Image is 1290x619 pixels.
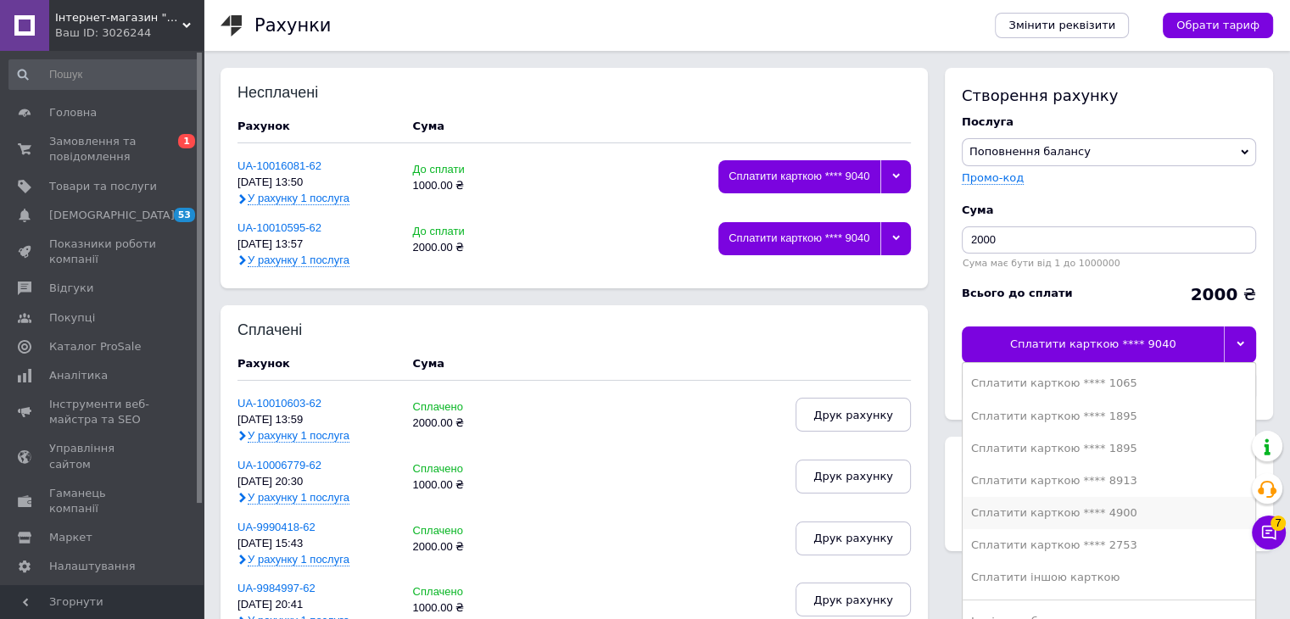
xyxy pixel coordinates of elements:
span: Поповнення балансу [969,145,1091,158]
div: [DATE] 20:30 [237,476,396,488]
button: Друк рахунку [796,521,911,555]
span: Каталог ProSale [49,339,141,354]
div: До сплати [413,226,521,238]
span: Змінити реквізити [1008,18,1115,33]
div: ₴ [1190,286,1256,303]
div: Cума [413,119,444,134]
div: Сплачено [413,463,521,476]
button: Друк рахунку [796,583,911,616]
a: Обрати тариф [1163,13,1273,38]
a: Змінити реквізити [995,13,1129,38]
span: Обрати тариф [1176,18,1259,33]
div: [DATE] 20:41 [237,599,396,611]
div: 2000.00 ₴ [413,242,521,254]
span: 1 [178,134,195,148]
div: Рахунок [237,119,396,134]
span: Головна [49,105,97,120]
div: Сплатити карткою **** 1065 [971,376,1247,391]
button: Друк рахунку [796,398,911,432]
span: У рахунку 1 послуга [248,429,349,443]
a: UA-10010603-62 [237,397,321,410]
div: До сплати [413,164,521,176]
div: Сплачено [413,586,521,599]
div: 1000.00 ₴ [413,602,521,615]
div: Послуга [962,114,1256,130]
a: UA-10016081-62 [237,159,321,172]
span: Гаманець компанії [49,486,157,516]
input: Пошук [8,59,200,90]
label: Промо-код [962,171,1024,184]
a: UA-10010595-62 [237,221,321,234]
span: 7 [1270,516,1286,531]
span: Маркет [49,530,92,545]
span: Показники роботи компанії [49,237,157,267]
div: 2000.00 ₴ [413,417,521,430]
div: Ваш ID: 3026244 [55,25,204,41]
div: [DATE] 15:43 [237,538,396,550]
div: 2000.00 ₴ [413,541,521,554]
span: Друк рахунку [813,409,893,421]
span: Управління сайтом [49,441,157,471]
div: [DATE] 13:57 [237,238,396,251]
div: [DATE] 13:50 [237,176,396,189]
div: Сплатити карткою **** 1895 [971,441,1247,456]
span: Друк рахунку [813,594,893,606]
span: Друк рахунку [813,532,893,544]
div: Всього до сплати [962,286,1073,301]
div: 1000.00 ₴ [413,479,521,492]
div: Сплатити карткою **** 9040 [718,222,880,255]
div: Сума має бути від 1 до 1000000 [962,258,1256,269]
span: У рахунку 1 послуга [248,254,349,267]
button: Чат з покупцем7 [1252,516,1286,549]
span: Відгуки [49,281,93,296]
input: Введіть суму [962,226,1256,254]
div: Створення рахунку [962,85,1256,106]
div: Cума [413,356,444,371]
span: Друк рахунку [813,470,893,482]
h1: Рахунки [254,15,331,36]
div: Сплатити карткою **** 8913 [971,473,1247,488]
a: UA-10006779-62 [237,459,321,471]
span: Інструменти веб-майстра та SEO [49,397,157,427]
span: У рахунку 1 послуга [248,491,349,505]
span: Інтернет-магазин "Top Kross" [55,10,182,25]
button: Друк рахунку [796,460,911,494]
div: Сплачено [413,525,521,538]
div: Рахунок [237,356,396,371]
div: Сплатити карткою **** 2753 [971,538,1247,553]
div: Сплатити карткою **** 1895 [971,409,1247,424]
span: Замовлення та повідомлення [49,134,157,165]
a: UA-9984997-62 [237,582,316,594]
div: [DATE] 13:59 [237,414,396,427]
span: Аналітика [49,368,108,383]
b: 2000 [1190,284,1237,304]
div: Сплачені [237,322,349,339]
div: Cума [962,203,1256,218]
span: Налаштування [49,559,136,574]
a: UA-9990418-62 [237,521,316,533]
div: Сплатити карткою **** 9040 [962,326,1224,362]
span: Товари та послуги [49,179,157,194]
div: Сплатити карткою **** 4900 [971,505,1247,521]
span: У рахунку 1 послуга [248,553,349,566]
div: Сплатити карткою **** 9040 [718,160,880,193]
div: Несплачені [237,85,349,102]
span: 53 [174,208,195,222]
div: Сплачено [413,401,521,414]
div: 1000.00 ₴ [413,180,521,192]
span: [DEMOGRAPHIC_DATA] [49,208,175,223]
div: Сплатити іншою карткою [971,570,1247,585]
span: Покупці [49,310,95,326]
span: У рахунку 1 послуга [248,192,349,205]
